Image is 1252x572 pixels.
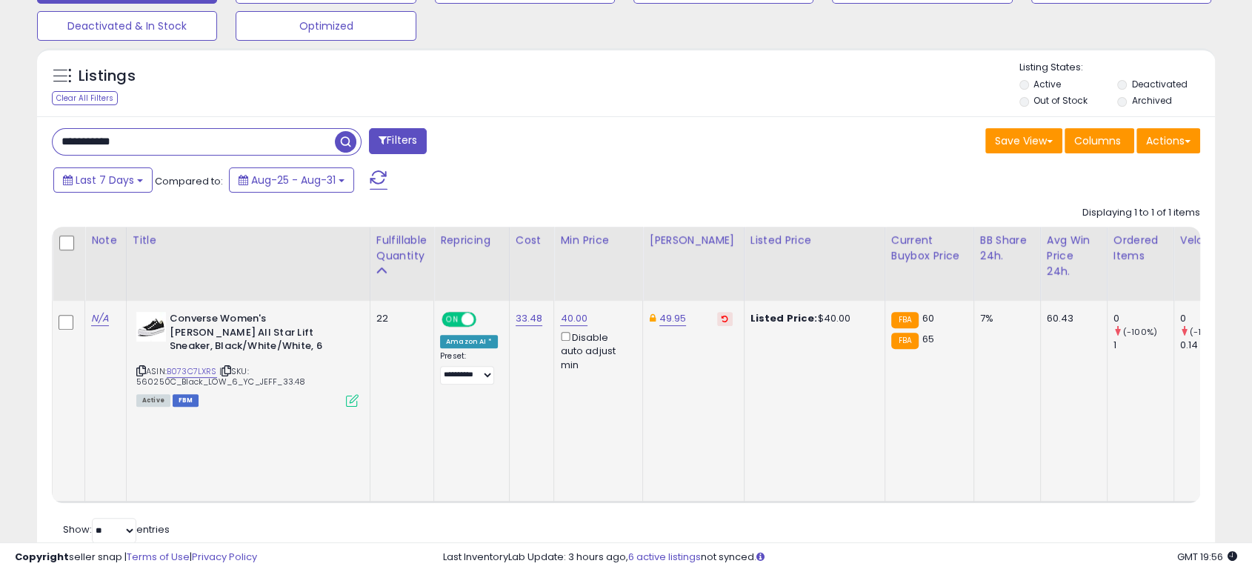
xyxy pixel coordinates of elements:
strong: Copyright [15,550,69,564]
button: Deactivated & In Stock [37,11,217,41]
a: Terms of Use [127,550,190,564]
small: FBA [891,312,919,328]
img: 41GvGfkLAGL._SL40_.jpg [136,312,166,342]
span: Columns [1074,133,1121,148]
div: ASIN: [136,312,359,405]
span: FBM [173,394,199,407]
b: Listed Price: [750,311,818,325]
div: [PERSON_NAME] [649,233,737,248]
h5: Listings [79,66,136,87]
div: Preset: [440,351,498,385]
div: Repricing [440,233,503,248]
a: B073C7LXRS [167,365,217,378]
span: Show: entries [63,522,170,536]
span: ON [443,313,462,326]
b: Converse Women's [PERSON_NAME] All Star Lift Sneaker, Black/White/White, 6 [170,312,350,357]
a: Privacy Policy [192,550,257,564]
div: Note [91,233,120,248]
label: Active [1033,78,1061,90]
label: Archived [1132,94,1172,107]
div: $40.00 [750,312,873,325]
span: 65 [922,332,934,346]
div: Avg Win Price 24h. [1047,233,1101,279]
button: Columns [1065,128,1134,153]
span: 2025-09-8 19:56 GMT [1177,550,1237,564]
span: All listings currently available for purchase on Amazon [136,394,170,407]
button: Save View [985,128,1062,153]
a: 6 active listings [628,550,701,564]
button: Aug-25 - Aug-31 [229,167,354,193]
span: 60 [922,311,934,325]
div: Listed Price [750,233,879,248]
div: Last InventoryLab Update: 3 hours ago, not synced. [443,551,1238,565]
div: 60.43 [1047,312,1096,325]
div: 0 [1113,312,1173,325]
span: | SKU: 560250C_Black_LOW_6_YC_JEFF_33.48 [136,365,306,388]
button: Optimized [236,11,416,41]
div: 0 [1180,312,1240,325]
span: Aug-25 - Aug-31 [251,173,336,187]
div: BB Share 24h. [980,233,1034,264]
small: (-100%) [1190,326,1224,338]
a: 40.00 [560,311,587,326]
div: Min Price [560,233,636,248]
small: FBA [891,333,919,349]
button: Filters [369,128,427,154]
div: Clear All Filters [52,91,118,105]
a: 33.48 [516,311,543,326]
div: Disable auto adjust min [560,329,631,372]
button: Last 7 Days [53,167,153,193]
div: Fulfillable Quantity [376,233,427,264]
a: 49.95 [659,311,687,326]
small: (-100%) [1123,326,1157,338]
span: OFF [474,313,498,326]
div: Ordered Items [1113,233,1168,264]
div: 22 [376,312,422,325]
div: Displaying 1 to 1 of 1 items [1082,206,1200,220]
a: N/A [91,311,109,326]
div: Amazon AI * [440,335,498,348]
div: Current Buybox Price [891,233,968,264]
div: seller snap | | [15,551,257,565]
span: Last 7 Days [76,173,134,187]
div: Velocity [1180,233,1234,248]
div: Cost [516,233,548,248]
label: Out of Stock [1033,94,1088,107]
div: 0.14 [1180,339,1240,352]
p: Listing States: [1019,61,1215,75]
div: 1 [1113,339,1173,352]
span: Compared to: [155,174,223,188]
div: Title [133,233,364,248]
label: Deactivated [1132,78,1188,90]
button: Actions [1136,128,1200,153]
div: 7% [980,312,1029,325]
